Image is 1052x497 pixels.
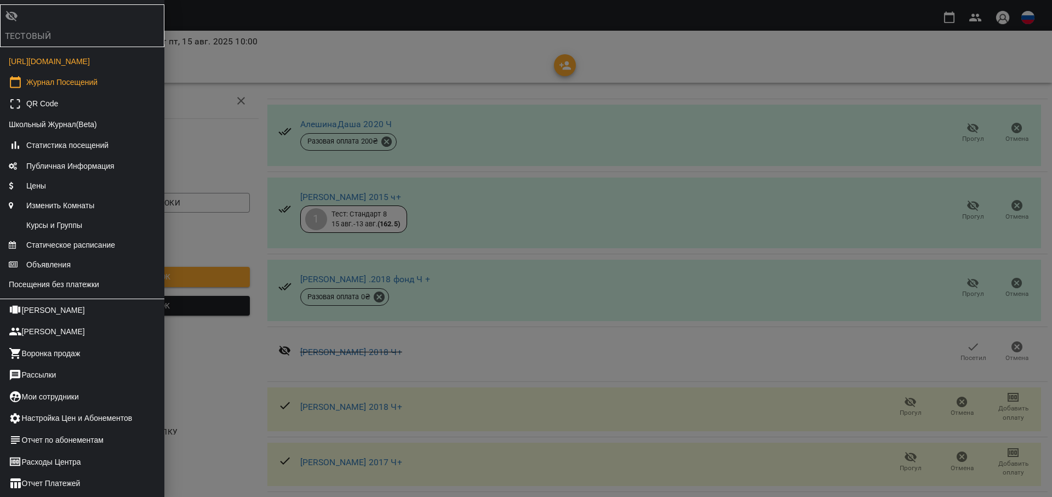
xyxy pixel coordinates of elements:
span: QR Code [26,98,58,109]
span: Изменить Комнаты [9,200,94,211]
span: Объявления [9,259,71,270]
a: [URL][DOMAIN_NAME] [9,57,90,66]
span: Курсы и Группы [9,220,82,231]
span: Школьный Журнал(Beta) [9,119,97,130]
span: Статистика посещений [26,140,108,151]
span: Статическое расписание [9,239,115,250]
svg: Филиал не опубликован [5,9,18,22]
span: Посещения без платежки [9,279,99,290]
p: ТЕСТОВЫЙ [5,30,57,43]
span: Публичная Информация [9,161,115,172]
span: Цены [9,180,46,191]
span: Журнал Посещений [26,77,98,88]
